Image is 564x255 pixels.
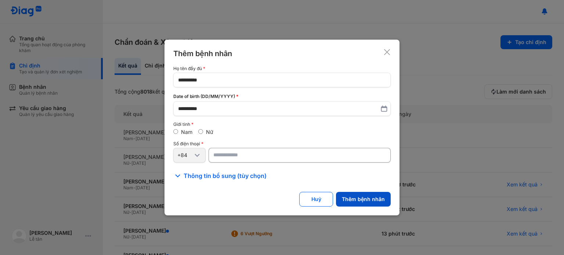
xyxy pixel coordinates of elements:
[181,129,192,135] label: Nam
[299,192,333,207] button: Huỷ
[173,122,391,127] div: Giới tính
[336,192,391,207] button: Thêm bệnh nhân
[206,129,213,135] label: Nữ
[173,66,391,71] div: Họ tên đầy đủ
[177,152,193,159] div: +84
[173,48,232,59] div: Thêm bệnh nhân
[173,93,391,100] div: Date of birth (DD/MM/YYYY)
[184,171,267,180] span: Thông tin bổ sung (tùy chọn)
[173,141,391,146] div: Số điện thoại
